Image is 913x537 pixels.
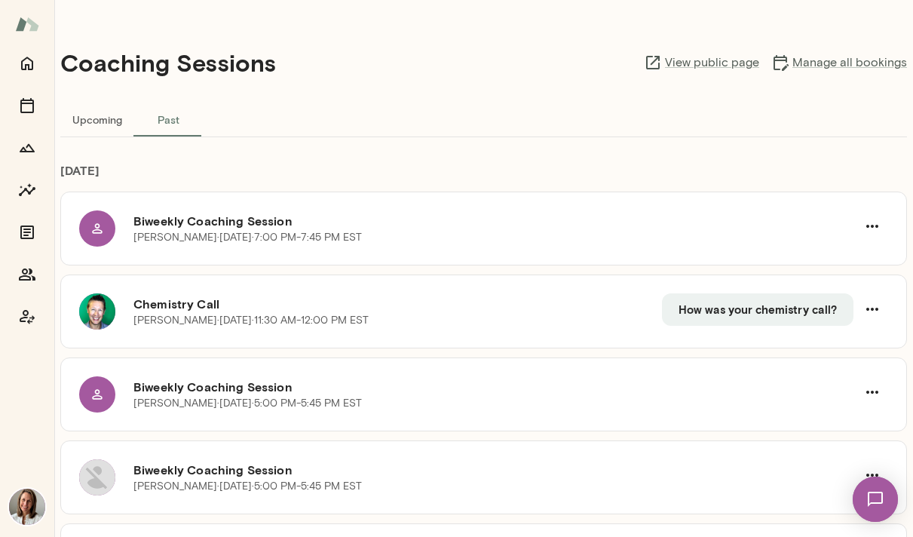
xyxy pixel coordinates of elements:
button: Past [134,101,202,137]
button: Home [12,48,42,78]
button: Documents [12,217,42,247]
h6: Biweekly Coaching Session [133,461,856,479]
button: Members [12,259,42,290]
button: Insights [12,175,42,205]
button: Growth Plan [12,133,42,163]
p: [PERSON_NAME] · [DATE] · 5:00 PM-5:45 PM EST [133,479,362,494]
h6: Biweekly Coaching Session [133,378,856,396]
h6: [DATE] [60,161,907,192]
h6: Chemistry Call [133,295,662,313]
div: basic tabs example [60,101,907,137]
p: [PERSON_NAME] · [DATE] · 5:00 PM-5:45 PM EST [133,396,362,411]
button: Upcoming [60,101,134,137]
p: [PERSON_NAME] · [DATE] · 7:00 PM-7:45 PM EST [133,230,362,245]
img: Andrea Mayendia [9,489,45,525]
p: [PERSON_NAME] · [DATE] · 11:30 AM-12:00 PM EST [133,313,369,328]
button: Sessions [12,91,42,121]
h4: Coaching Sessions [60,48,276,77]
button: Coach app [12,302,42,332]
h6: Biweekly Coaching Session [133,212,856,230]
a: Manage all bookings [771,54,907,72]
a: View public page [644,54,759,72]
button: How was your chemistry call? [662,293,853,325]
img: Mento [15,10,39,38]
